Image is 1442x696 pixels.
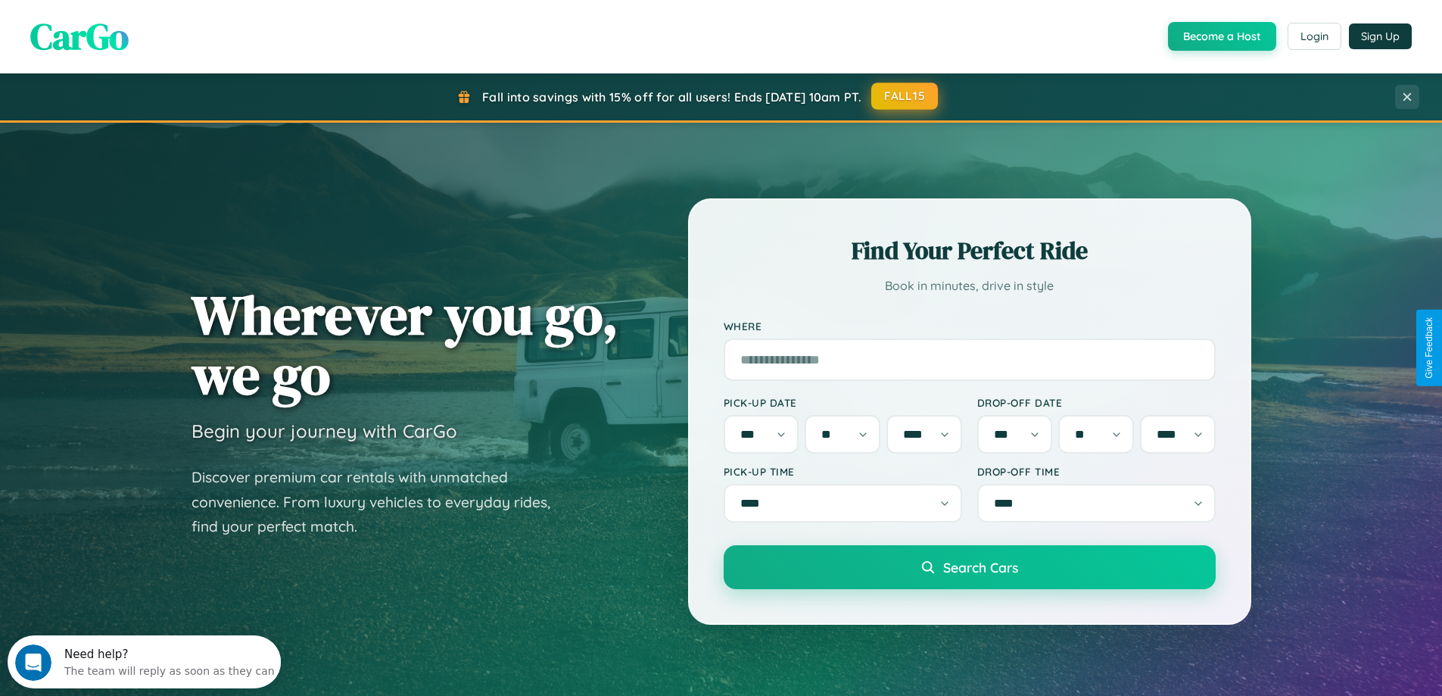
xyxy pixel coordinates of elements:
[871,83,938,110] button: FALL15
[724,234,1216,267] h2: Find Your Perfect Ride
[192,285,618,404] h1: Wherever you go, we go
[8,635,281,688] iframe: Intercom live chat discovery launcher
[724,396,962,409] label: Pick-up Date
[15,645,51,681] iframe: Intercom live chat
[977,465,1216,478] label: Drop-off Time
[724,275,1216,297] p: Book in minutes, drive in style
[57,13,267,25] div: Need help?
[724,465,962,478] label: Pick-up Time
[943,559,1018,576] span: Search Cars
[977,396,1216,409] label: Drop-off Date
[1168,22,1276,51] button: Become a Host
[57,25,267,41] div: The team will reply as soon as they can
[6,6,282,48] div: Open Intercom Messenger
[1288,23,1341,50] button: Login
[1349,23,1412,49] button: Sign Up
[30,11,129,61] span: CarGo
[192,420,457,442] h3: Begin your journey with CarGo
[724,320,1216,332] label: Where
[1424,317,1434,379] div: Give Feedback
[192,465,570,539] p: Discover premium car rentals with unmatched convenience. From luxury vehicles to everyday rides, ...
[724,545,1216,589] button: Search Cars
[482,89,861,105] span: Fall into savings with 15% off for all users! Ends [DATE] 10am PT.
